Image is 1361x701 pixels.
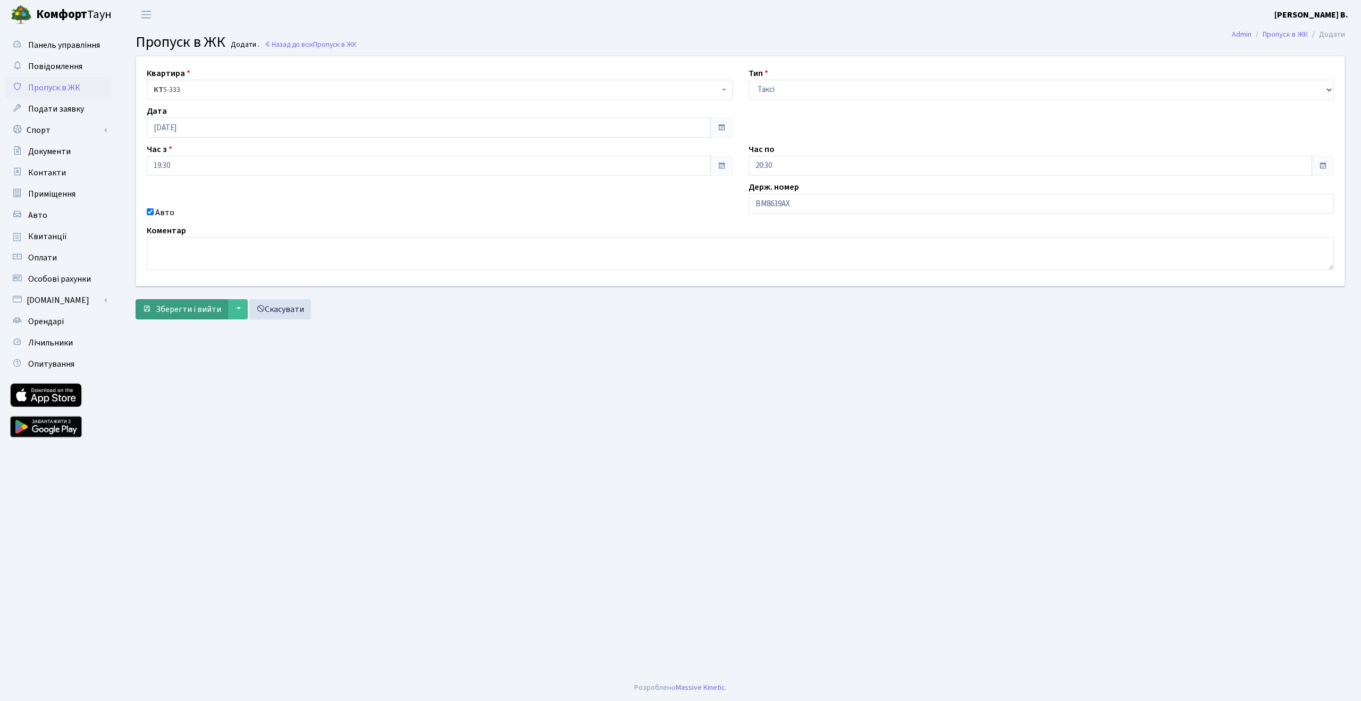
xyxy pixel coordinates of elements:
[147,67,190,80] label: Квартира
[5,247,112,268] a: Оплати
[1232,29,1251,40] a: Admin
[1274,9,1348,21] a: [PERSON_NAME] В.
[28,82,80,94] span: Пропуск в ЖК
[28,273,91,285] span: Особові рахунки
[5,77,112,98] a: Пропуск в ЖК
[28,188,75,200] span: Приміщення
[5,98,112,120] a: Подати заявку
[5,290,112,311] a: [DOMAIN_NAME]
[28,39,100,51] span: Панель управління
[136,299,228,319] button: Зберегти і вийти
[5,268,112,290] a: Особові рахунки
[5,183,112,205] a: Приміщення
[249,299,311,319] a: Скасувати
[147,80,733,100] span: <b>КТ</b>&nbsp;&nbsp;&nbsp;&nbsp;5-333
[5,332,112,353] a: Лічильники
[147,224,186,237] label: Коментар
[28,231,67,242] span: Квитанції
[313,39,357,49] span: Пропуск в ЖК
[147,143,172,156] label: Час з
[749,67,768,80] label: Тип
[28,316,64,327] span: Орендарі
[5,120,112,141] a: Спорт
[155,206,174,219] label: Авто
[749,193,1334,214] input: AA0001AA
[28,209,47,221] span: Авто
[5,311,112,332] a: Орендарі
[229,40,259,49] small: Додати .
[28,146,71,157] span: Документи
[28,358,74,370] span: Опитування
[136,31,225,53] span: Пропуск в ЖК
[28,337,73,349] span: Лічильники
[5,353,112,375] a: Опитування
[11,4,32,26] img: logo.png
[5,226,112,247] a: Квитанції
[133,6,159,23] button: Переключити навігацію
[154,85,163,95] b: КТ
[5,35,112,56] a: Панель управління
[28,167,66,179] span: Контакти
[156,303,221,315] span: Зберегти і вийти
[28,252,57,264] span: Оплати
[5,56,112,77] a: Повідомлення
[5,141,112,162] a: Документи
[676,682,725,693] a: Massive Kinetic
[749,181,799,193] label: Держ. номер
[5,205,112,226] a: Авто
[1308,29,1345,40] li: Додати
[749,143,775,156] label: Час по
[147,105,167,117] label: Дата
[1216,23,1361,46] nav: breadcrumb
[264,39,357,49] a: Назад до всіхПропуск в ЖК
[28,103,84,115] span: Подати заявку
[1263,29,1308,40] a: Пропуск в ЖК
[36,6,87,23] b: Комфорт
[154,85,719,95] span: <b>КТ</b>&nbsp;&nbsp;&nbsp;&nbsp;5-333
[36,6,112,24] span: Таун
[634,682,727,694] div: Розроблено .
[5,162,112,183] a: Контакти
[28,61,82,72] span: Повідомлення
